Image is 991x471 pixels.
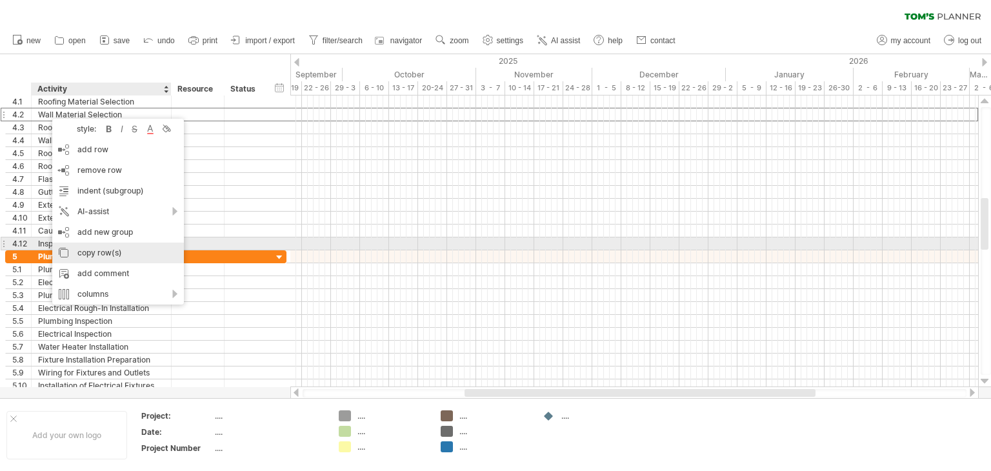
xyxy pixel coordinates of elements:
div: Resource [177,83,217,95]
div: 4.2 [12,108,31,121]
div: Wall Material Delivery [38,134,165,146]
div: October 2025 [343,68,476,81]
a: log out [941,32,985,49]
span: save [114,36,130,45]
div: Flashing Installation [38,173,165,185]
div: 5.5 [12,315,31,327]
div: Project Number [141,443,212,454]
div: 4.7 [12,173,31,185]
div: copy row(s) [52,243,184,263]
a: contact [633,32,679,49]
div: .... [459,441,530,452]
div: Roofing Material Selection [38,95,165,108]
span: zoom [450,36,468,45]
div: 4.3 [12,121,31,134]
div: Roof Covering Installation [38,160,165,172]
div: 22 - 26 [679,81,708,95]
div: December 2025 [592,68,726,81]
div: Plumbing Inspection [38,315,165,327]
div: 5.4 [12,302,31,314]
div: 1 - 5 [592,81,621,95]
div: Plumbing Blueprint Review [38,263,165,276]
div: Date: [141,426,212,437]
div: style: [57,124,103,134]
div: 4.1 [12,95,31,108]
div: 4.4 [12,134,31,146]
div: Electrical Inspection [38,328,165,340]
div: 8 - 12 [621,81,650,95]
div: 5 [12,250,31,263]
div: Plumbing and Electrical Installation [38,250,165,263]
div: 4.8 [12,186,31,198]
div: .... [459,410,530,421]
div: 24 - 28 [563,81,592,95]
div: 4.10 [12,212,31,224]
div: 2 - 6 [854,81,883,95]
div: February 2026 [854,68,970,81]
div: .... [357,441,428,452]
div: add new group [52,222,184,243]
div: .... [459,426,530,437]
div: Inspection of Roof and Exterior Walls [38,237,165,250]
div: columns [52,284,184,305]
div: Plumbing Rough-In Installation [38,289,165,301]
div: 3 - 7 [476,81,505,95]
span: import / export [245,36,295,45]
a: help [590,32,626,49]
div: add comment [52,263,184,284]
div: .... [357,426,428,437]
div: .... [215,443,323,454]
div: Installation of Electrical Fixtures [38,379,165,392]
span: log out [958,36,981,45]
a: print [185,32,221,49]
div: 4.5 [12,147,31,159]
div: Activity [37,83,164,95]
div: 5.3 [12,289,31,301]
span: new [26,36,41,45]
a: my account [874,32,934,49]
span: help [608,36,623,45]
div: .... [215,410,323,421]
div: 9 - 13 [883,81,912,95]
div: 4.12 [12,237,31,250]
a: settings [479,32,527,49]
div: 5.10 [12,379,31,392]
a: filter/search [305,32,366,49]
div: indent (subgroup) [52,181,184,201]
div: Status [230,83,259,95]
div: Exterior Wall Covering Installation [38,199,165,211]
div: AI-assist [52,201,184,222]
div: add row [52,139,184,160]
div: 6 - 10 [360,81,389,95]
span: open [68,36,86,45]
div: 5 - 9 [737,81,766,95]
div: January 2026 [726,68,854,81]
div: Wall Material Selection [38,108,165,121]
div: 5.1 [12,263,31,276]
div: Wiring for Fixtures and Outlets [38,366,165,379]
span: remove row [77,165,122,175]
span: settings [497,36,523,45]
div: 17 - 21 [534,81,563,95]
div: 5.6 [12,328,31,340]
a: import / export [228,32,299,49]
div: Roofing Material Delivery [38,121,165,134]
div: 23 - 27 [941,81,970,95]
div: 12 - 16 [766,81,796,95]
span: contact [650,36,676,45]
span: filter/search [323,36,363,45]
div: Electrical Rough-In Installation [38,302,165,314]
div: 16 - 20 [912,81,941,95]
div: 13 - 17 [389,81,418,95]
span: undo [157,36,175,45]
span: my account [891,36,930,45]
div: 4.9 [12,199,31,211]
div: 15 - 19 [650,81,679,95]
div: 5.9 [12,366,31,379]
div: .... [357,410,428,421]
div: Caulking and Sealing [38,225,165,237]
span: print [203,36,217,45]
span: navigator [390,36,422,45]
div: November 2025 [476,68,592,81]
div: .... [215,426,323,437]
